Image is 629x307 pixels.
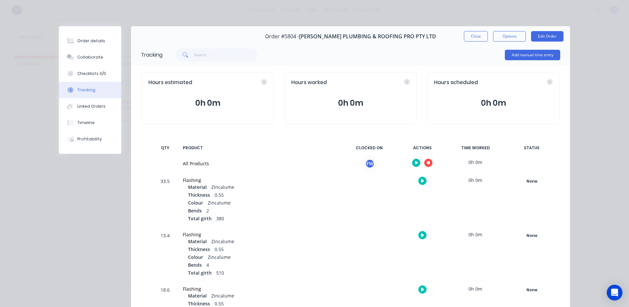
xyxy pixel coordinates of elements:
button: Linked Orders [59,98,121,115]
button: 0h 0m [434,97,553,109]
button: None [508,177,556,186]
button: Collaborate [59,49,121,65]
div: Zincalume [188,292,337,300]
button: Profitability [59,131,121,147]
button: Add manual time entry [505,50,560,60]
div: 0h 0m [451,281,500,296]
div: Timeline [77,120,95,126]
div: 0.55 [188,246,337,254]
div: 0h 0m [451,173,500,188]
button: None [508,231,556,240]
span: Material [188,292,207,299]
div: Tracking [77,87,95,93]
div: Zincalume [188,184,337,191]
div: Zincalume [188,254,337,262]
div: Zincalume [188,199,337,207]
span: [PERSON_NAME] PLUMBING & ROOFING PRO PTY LTD [299,33,436,40]
span: Hours worked [291,79,327,86]
span: Bends [188,207,202,214]
span: Colour [188,254,203,261]
span: Bends [188,262,202,268]
button: 0h 0m [148,97,267,109]
button: 0h 0m [291,97,410,109]
div: STATUS [504,141,560,155]
div: Profitability [77,136,102,142]
span: Material [188,184,207,190]
span: Hours scheduled [434,79,478,86]
button: Order details [59,33,121,49]
button: Edit Order [531,31,563,42]
div: Linked Orders [77,103,105,109]
input: Search... [194,48,258,62]
span: Hours estimated [148,79,192,86]
div: Open Intercom Messenger [607,285,622,300]
div: Order details [77,38,105,44]
div: Flashing [183,177,337,184]
div: 0h 0m [451,227,500,242]
div: PRODUCT [179,141,341,155]
div: All Products [183,160,337,167]
div: ACTIONS [398,141,447,155]
div: Collaborate [77,54,103,60]
button: Tracking [59,82,121,98]
button: None [508,285,556,295]
span: Total girth [188,215,212,222]
div: Checklists 0/0 [77,71,106,77]
div: Tracking [141,51,162,59]
div: 510 [188,269,337,277]
span: Thickness [188,300,210,307]
div: None [508,231,555,240]
span: Thickness [188,246,210,253]
button: Close [464,31,488,42]
button: Timeline [59,115,121,131]
div: Flashing [183,231,337,238]
button: Checklists 0/0 [59,65,121,82]
div: FW [365,159,375,169]
span: Order #5804 - [265,33,299,40]
span: Colour [188,199,203,206]
div: 380 [188,215,337,223]
div: Flashing [183,285,337,292]
div: CLOCKED ON [345,141,394,155]
div: 33.5 [155,174,175,227]
button: Options [493,31,526,42]
div: QTY [155,141,175,155]
span: Total girth [188,269,212,276]
div: 0.55 [188,191,337,199]
div: 13.4 [155,228,175,281]
div: 4 [188,262,337,269]
div: 2 [188,207,337,215]
div: TIME WORKED [451,141,500,155]
span: Material [188,238,207,245]
div: 0h 0m [451,155,500,170]
span: Thickness [188,191,210,198]
div: Zincalume [188,238,337,246]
